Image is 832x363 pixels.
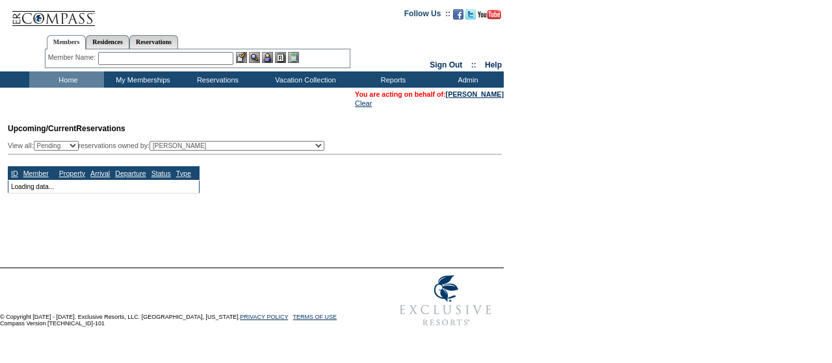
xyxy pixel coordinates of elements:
[249,52,260,63] img: View
[29,71,104,88] td: Home
[446,90,504,98] a: [PERSON_NAME]
[453,13,463,21] a: Become our fan on Facebook
[86,35,129,49] a: Residences
[176,169,191,177] a: Type
[293,314,337,320] a: TERMS OF USE
[430,60,462,69] a: Sign Out
[288,52,299,63] img: b_calculator.gif
[8,124,125,133] span: Reservations
[8,180,200,193] td: Loading data...
[429,71,504,88] td: Admin
[179,71,253,88] td: Reservations
[387,268,504,333] img: Exclusive Resorts
[11,169,18,177] a: ID
[354,71,429,88] td: Reports
[478,13,501,21] a: Subscribe to our YouTube Channel
[151,169,171,177] a: Status
[90,169,110,177] a: Arrival
[478,10,501,19] img: Subscribe to our YouTube Channel
[115,169,146,177] a: Departure
[129,35,178,49] a: Reservations
[8,141,330,151] div: View all: reservations owned by:
[59,169,85,177] a: Property
[253,71,354,88] td: Vacation Collection
[355,90,504,98] span: You are acting on behalf of:
[240,314,288,320] a: PRIVACY POLICY
[8,124,76,133] span: Upcoming/Current
[47,35,86,49] a: Members
[23,169,49,177] a: Member
[465,13,476,21] a: Follow us on Twitter
[275,52,286,63] img: Reservations
[236,52,247,63] img: b_edit.gif
[453,9,463,19] img: Become our fan on Facebook
[485,60,502,69] a: Help
[471,60,476,69] span: ::
[262,52,273,63] img: Impersonate
[465,9,476,19] img: Follow us on Twitter
[355,99,372,107] a: Clear
[404,8,450,23] td: Follow Us ::
[104,71,179,88] td: My Memberships
[48,52,98,63] div: Member Name:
